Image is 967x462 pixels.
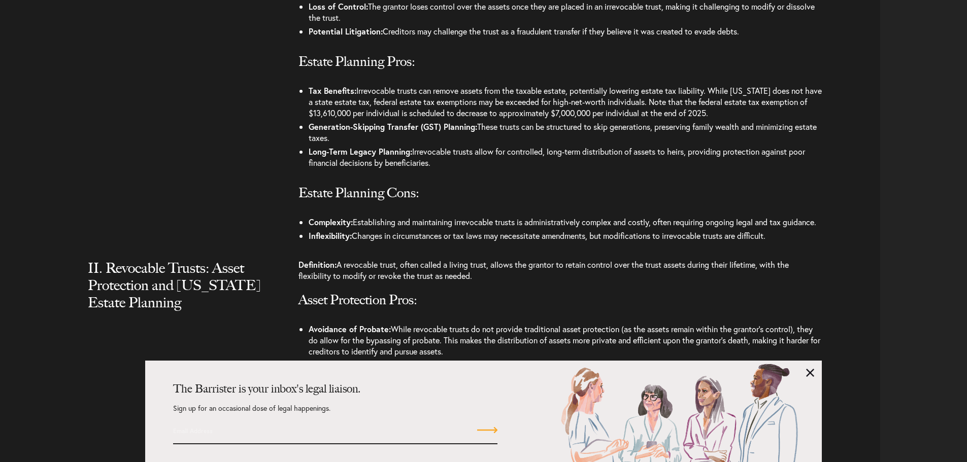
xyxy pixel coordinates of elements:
[309,360,346,370] strong: Flexibility:
[309,216,822,229] li: Establishing and maintaining irrevocable trusts is administratively complex and costly, often req...
[309,120,822,145] li: These trusts can be structured to skip generations, preserving family wealth and minimizing estat...
[309,84,822,120] li: Irrevocable trusts can remove assets from the taxable estate, potentially lowering estate tax lia...
[309,359,822,383] li: The grantor maintains full control over the assets, allowing changes in beneficiaries, trust term...
[298,259,337,270] strong: Definition:
[173,405,497,422] p: Sign up for an occasional dose of legal happenings.
[309,121,477,132] strong: Generation-Skipping Transfer (GST) Planning:
[298,292,417,308] span: Asset Protection Pros:
[298,185,419,201] span: Estate Planning Cons:
[173,382,360,396] strong: The Barrister is your inbox's legal liaison.
[309,230,352,241] strong: Inflexibility:
[477,424,497,436] input: Submit
[309,217,353,227] strong: Complexity:
[298,53,415,69] span: Estate Planning Pros:
[88,259,271,331] h2: II. Revocable Trusts: Asset Protection and [US_STATE] Estate Planning
[309,85,356,96] strong: Tax Benefits:
[173,422,416,439] input: Email Address
[309,25,822,39] li: Creditors may challenge the trust as a fraudulent transfer if they believe it was created to evad...
[309,145,822,170] li: Irrevocable trusts allow for controlled, long-term distribution of assets to heirs, providing pro...
[309,1,368,12] strong: Loss of Control:
[309,324,391,334] strong: Avoidance of Probate:
[309,323,822,359] li: While revocable trusts do not provide traditional asset protection (as the assets remain within t...
[309,26,383,37] strong: Potential Litigation:
[309,229,822,243] li: Changes in circumstances or tax laws may necessitate amendments, but modifications to irrevocable...
[309,146,412,157] strong: Long-Term Legacy Planning:
[298,259,822,292] p: A revocable trust, often called a living trust, allows the grantor to retain control over the tru...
